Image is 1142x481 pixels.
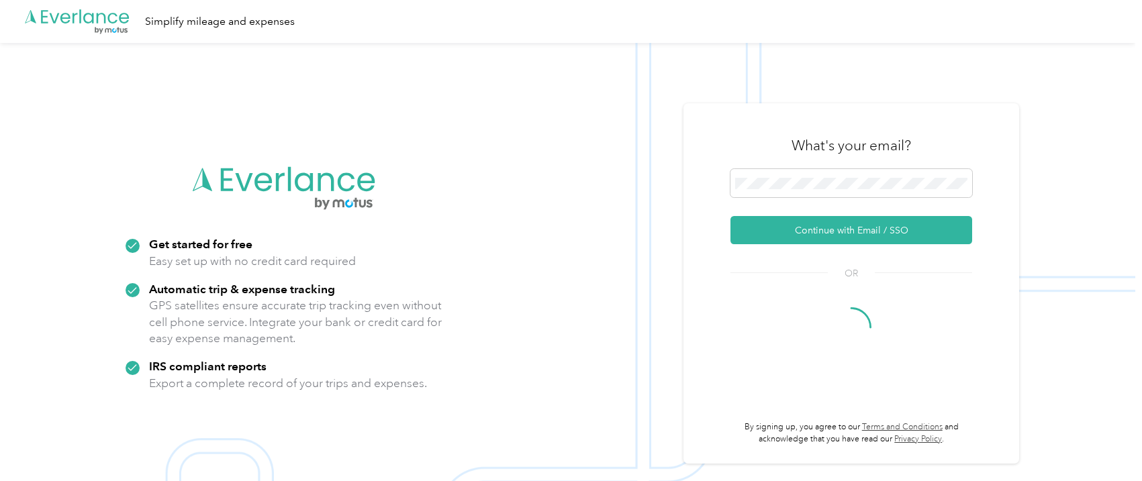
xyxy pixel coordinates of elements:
h3: What's your email? [792,136,911,155]
strong: Automatic trip & expense tracking [149,282,335,296]
a: Privacy Policy [894,434,942,444]
div: Simplify mileage and expenses [145,13,295,30]
p: GPS satellites ensure accurate trip tracking even without cell phone service. Integrate your bank... [149,297,442,347]
button: Continue with Email / SSO [730,216,972,244]
strong: IRS compliant reports [149,359,267,373]
span: OR [828,266,875,280]
strong: Get started for free [149,237,252,251]
p: Easy set up with no credit card required [149,253,356,270]
a: Terms and Conditions [862,422,943,432]
p: By signing up, you agree to our and acknowledge that you have read our . [730,421,972,445]
p: Export a complete record of your trips and expenses. [149,375,427,392]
